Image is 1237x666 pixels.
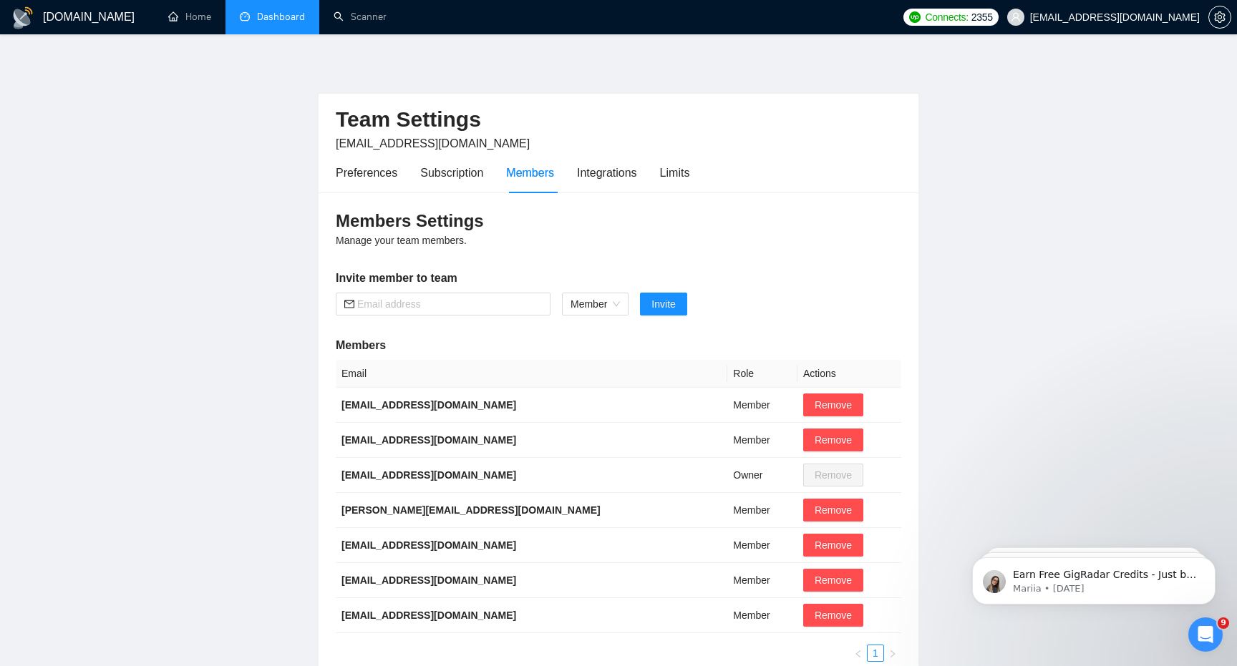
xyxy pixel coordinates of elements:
[651,296,675,312] span: Invite
[1209,11,1231,23] span: setting
[660,164,690,182] div: Limits
[803,429,863,451] button: Remove
[571,293,620,315] span: Member
[420,164,483,182] div: Subscription
[951,527,1237,627] iframe: Intercom notifications message
[854,650,863,658] span: left
[341,399,516,411] b: [EMAIL_ADDRESS][DOMAIN_NAME]
[341,434,516,446] b: [EMAIL_ADDRESS][DOMAIN_NAME]
[341,539,516,551] b: [EMAIL_ADDRESS][DOMAIN_NAME]
[577,164,637,182] div: Integrations
[803,499,863,521] button: Remove
[336,360,727,388] th: Email
[341,469,516,481] b: [EMAIL_ADDRESS][DOMAIN_NAME]
[344,299,354,309] span: mail
[341,504,601,516] b: [PERSON_NAME][EMAIL_ADDRESS][DOMAIN_NAME]
[336,235,467,246] span: Manage your team members.
[925,9,968,25] span: Connects:
[850,645,867,662] button: left
[240,11,305,23] a: dashboardDashboard
[506,164,554,182] div: Members
[803,604,863,627] button: Remove
[971,9,993,25] span: 2355
[1208,11,1231,23] a: setting
[815,607,852,623] span: Remove
[888,650,897,658] span: right
[727,388,797,423] td: Member
[336,270,901,287] h5: Invite member to team
[884,645,901,662] button: right
[727,598,797,633] td: Member
[336,137,530,150] span: [EMAIL_ADDRESS][DOMAIN_NAME]
[884,645,901,662] li: Next Page
[815,572,852,588] span: Remove
[727,528,797,563] td: Member
[727,563,797,598] td: Member
[357,296,542,312] input: Email address
[11,6,34,29] img: logo
[803,569,863,592] button: Remove
[868,645,883,661] a: 1
[727,458,797,493] td: Owner
[815,537,852,553] span: Remove
[803,393,863,416] button: Remove
[334,11,387,23] a: searchScanner
[815,397,852,413] span: Remove
[336,210,901,232] h3: Members Settings
[341,574,516,586] b: [EMAIL_ADDRESS][DOMAIN_NAME]
[1208,6,1231,29] button: setting
[1218,617,1229,629] span: 9
[815,502,852,518] span: Remove
[803,534,863,557] button: Remove
[1011,12,1021,22] span: user
[909,11,921,23] img: upwork-logo.png
[1188,617,1223,652] iframe: Intercom live chat
[727,360,797,388] th: Role
[727,493,797,528] td: Member
[850,645,867,662] li: Previous Page
[168,11,211,23] a: homeHome
[341,609,516,621] b: [EMAIL_ADDRESS][DOMAIN_NAME]
[797,360,901,388] th: Actions
[727,423,797,458] td: Member
[815,432,852,448] span: Remove
[336,105,901,134] h2: Team Settings
[336,337,901,354] h5: Members
[867,645,884,662] li: 1
[640,293,687,315] button: Invite
[336,164,397,182] div: Preferences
